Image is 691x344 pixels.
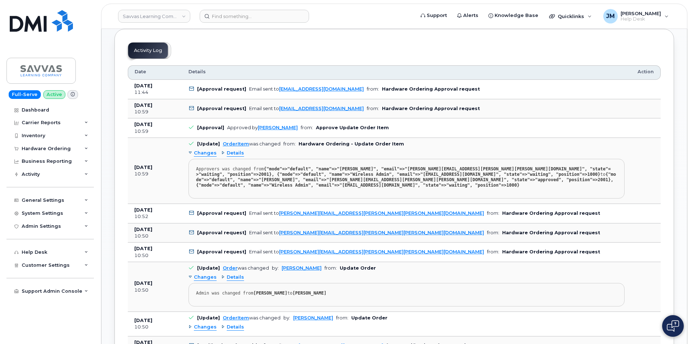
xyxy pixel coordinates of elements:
div: 10:50 [134,233,175,239]
a: [PERSON_NAME][EMAIL_ADDRESS][PERSON_NAME][PERSON_NAME][DOMAIN_NAME] [279,230,484,235]
b: [DATE] [134,318,152,323]
span: [PERSON_NAME] [621,10,661,16]
div: 10:59 [134,109,175,115]
a: OrderItem [223,141,249,147]
div: 10:59 [134,128,175,135]
a: [PERSON_NAME][EMAIL_ADDRESS][PERSON_NAME][PERSON_NAME][DOMAIN_NAME] [279,249,484,254]
b: [DATE] [134,280,152,286]
div: Admin was changed from to [196,291,617,296]
strong: [PERSON_NAME] [253,291,287,296]
b: [DATE] [134,83,152,88]
span: Alerts [463,12,478,19]
span: Changes [194,324,217,331]
span: from: [367,106,379,111]
a: [PERSON_NAME][EMAIL_ADDRESS][PERSON_NAME][PERSON_NAME][DOMAIN_NAME] [279,210,484,216]
input: Find something... [200,10,309,23]
div: 10:52 [134,213,175,220]
span: Details [188,69,206,75]
b: Approve Update Order Item [316,125,389,130]
span: Support [427,12,447,19]
div: Email sent to [249,86,364,92]
a: OrderItem [223,315,249,321]
div: 10:59 [134,171,175,177]
b: [Update] [197,265,220,271]
span: JM [606,12,615,21]
b: Hardware Ordering Approval request [502,249,600,254]
div: Email sent to [249,230,484,235]
span: from: [487,230,499,235]
b: [Approval request] [197,106,246,111]
b: [Update] [197,141,220,147]
b: Hardware Ordering Approval request [502,230,600,235]
a: Support [416,8,452,23]
b: [DATE] [134,227,152,232]
div: 10:50 [134,324,175,330]
div: Approved by [227,125,298,130]
a: [PERSON_NAME] [293,315,333,321]
span: from: [301,125,313,130]
b: [Approval] [197,125,224,130]
span: Details [227,150,244,157]
span: Details [227,274,244,281]
span: by: [272,265,279,271]
div: Quicklinks [544,9,597,23]
b: [DATE] [134,122,152,127]
div: 10:50 [134,287,175,293]
div: was changed [223,265,269,271]
span: from: [325,265,337,271]
a: Order [223,265,238,271]
span: from: [487,249,499,254]
div: was changed [223,141,281,147]
b: Hardware Ordering Approval request [382,106,480,111]
span: Changes [194,274,217,281]
a: [EMAIL_ADDRESS][DOMAIN_NAME] [279,86,364,92]
b: Update Order [351,315,387,321]
span: Knowledge Base [495,12,538,19]
th: Action [631,65,661,80]
b: Hardware Ordering Approval request [502,210,600,216]
b: Update Order [340,265,376,271]
div: Email sent to [249,249,484,254]
strong: {"mode"=>"default", "name"=>"[PERSON_NAME]", "email"=>"[PERSON_NAME][EMAIL_ADDRESS][PERSON_NAME][... [196,172,616,188]
b: [Approval request] [197,86,246,92]
div: Approvers was changed from to [196,166,617,188]
a: Savvas Learning Company LLC [118,10,190,23]
a: [PERSON_NAME] [282,265,322,271]
span: Quicklinks [558,13,584,19]
span: from: [283,141,296,147]
b: [Update] [197,315,220,321]
span: from: [367,86,379,92]
span: from: [487,210,499,216]
b: Hardware Ordering - Update Order Item [299,141,404,147]
span: Help Desk [621,16,661,22]
a: Knowledge Base [483,8,543,23]
b: [DATE] [134,103,152,108]
span: Changes [194,150,217,157]
div: was changed [223,315,281,321]
div: 10:50 [134,252,175,259]
b: [DATE] [134,165,152,170]
div: Email sent to [249,210,484,216]
b: Hardware Ordering Approval request [382,86,480,92]
strong: [PERSON_NAME] [292,291,326,296]
b: [DATE] [134,246,152,251]
a: [EMAIL_ADDRESS][DOMAIN_NAME] [279,106,364,111]
span: Date [135,69,146,75]
b: [Approval request] [197,230,246,235]
div: 11:44 [134,89,175,96]
span: by: [283,315,290,321]
div: Jonas Mutoke [598,9,674,23]
img: Open chat [667,320,679,332]
b: [Approval request] [197,210,246,216]
b: [Approval request] [197,249,246,254]
a: Alerts [452,8,483,23]
span: Details [227,324,244,331]
a: [PERSON_NAME] [258,125,298,130]
span: from: [336,315,348,321]
b: [DATE] [134,207,152,213]
strong: {"mode"=>"default", "name"=>"[PERSON_NAME]", "email"=>"[PERSON_NAME][EMAIL_ADDRESS][PERSON_NAME][... [196,166,611,177]
div: Email sent to [249,106,364,111]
